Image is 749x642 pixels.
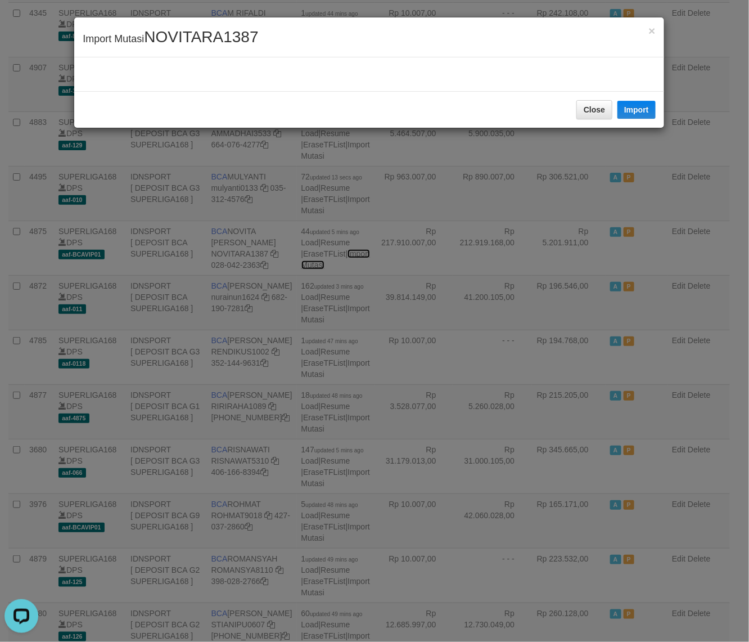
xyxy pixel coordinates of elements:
[617,101,656,119] button: Import
[648,24,655,37] span: ×
[83,33,258,44] span: Import Mutasi
[648,25,655,37] button: Close
[4,5,38,38] button: Open LiveChat chat widget
[144,28,258,46] span: NOVITARA1387
[576,100,612,119] button: Close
